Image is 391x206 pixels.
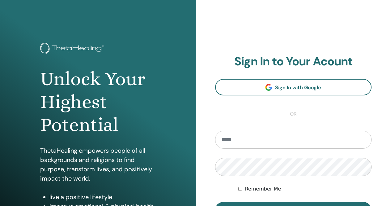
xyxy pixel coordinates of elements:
label: Remember Me [245,185,281,193]
h1: Unlock Your Highest Potential [40,68,155,137]
h2: Sign In to Your Acount [215,55,372,69]
li: live a positive lifestyle [49,192,155,202]
div: Keep me authenticated indefinitely or until I manually logout [238,185,372,193]
span: Sign In with Google [275,84,321,91]
p: ThetaHealing empowers people of all backgrounds and religions to find purpose, transform lives, a... [40,146,155,183]
a: Sign In with Google [215,79,372,95]
span: or [287,110,300,118]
